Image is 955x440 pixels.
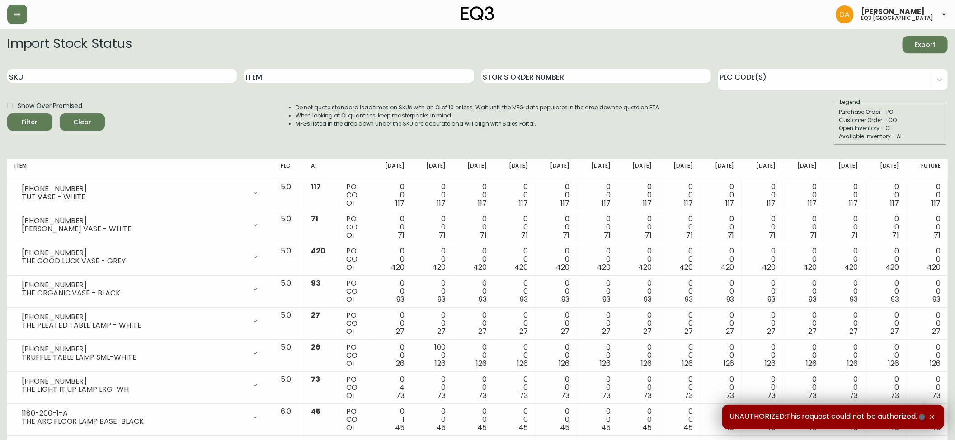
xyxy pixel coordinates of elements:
[707,375,734,400] div: 0 0
[273,372,304,404] td: 5.0
[914,343,941,368] div: 0 0
[889,358,899,369] span: 126
[865,159,906,179] th: [DATE]
[378,407,405,432] div: 0 1
[273,340,304,372] td: 5.0
[460,215,487,239] div: 0 0
[543,311,569,336] div: 0 0
[396,358,405,369] span: 26
[836,5,854,23] img: dd1a7e8db21a0ac8adbf82b84ca05374
[460,183,487,207] div: 0 0
[346,198,354,208] span: OI
[543,375,569,400] div: 0 0
[311,182,321,192] span: 117
[22,409,246,417] div: 1180-200-1-A
[762,262,776,272] span: 420
[296,120,661,128] li: MFGs listed in the drop down under the SKU are accurate and will align with Sales Portal.
[461,6,494,21] img: logo
[273,243,304,276] td: 5.0
[419,343,446,368] div: 100 0
[618,159,659,179] th: [DATE]
[707,407,734,432] div: 0 0
[872,311,899,336] div: 0 0
[685,294,693,304] span: 93
[435,358,446,369] span: 126
[641,358,652,369] span: 126
[831,311,858,336] div: 0 0
[707,279,734,304] div: 0 0
[561,390,569,401] span: 73
[666,247,693,271] div: 0 0
[543,215,569,239] div: 0 0
[790,375,817,400] div: 0 0
[437,198,446,208] span: 117
[559,358,569,369] span: 126
[437,326,446,337] span: 27
[22,217,246,225] div: [PHONE_NUMBER]
[914,375,941,400] div: 0 0
[602,294,611,304] span: 93
[824,159,865,179] th: [DATE]
[346,215,363,239] div: PO CO
[932,390,941,401] span: 73
[872,247,899,271] div: 0 0
[600,358,611,369] span: 126
[861,8,925,15] span: [PERSON_NAME]
[767,198,776,208] span: 117
[543,183,569,207] div: 0 0
[903,36,948,53] button: Export
[7,113,52,131] button: Filter
[872,375,899,400] div: 0 0
[460,311,487,336] div: 0 0
[67,117,98,128] span: Clear
[845,262,858,272] span: 420
[625,247,652,271] div: 0 0
[22,257,246,265] div: THE GOOD LUCK VASE - GREY
[14,183,266,203] div: [PHONE_NUMBER]TUT VASE - WHITE
[304,159,339,179] th: AI
[476,358,487,369] span: 126
[543,407,569,432] div: 0 0
[432,262,446,272] span: 420
[625,183,652,207] div: 0 0
[311,342,320,352] span: 26
[930,358,941,369] span: 126
[643,198,652,208] span: 117
[891,294,899,304] span: 93
[577,159,618,179] th: [DATE]
[831,247,858,271] div: 0 0
[346,230,354,240] span: OI
[273,179,304,211] td: 5.0
[494,159,535,179] th: [DATE]
[707,183,734,207] div: 0 0
[501,247,528,271] div: 0 0
[563,230,569,240] span: 71
[872,279,899,304] div: 0 0
[810,230,817,240] span: 71
[419,407,446,432] div: 0 0
[584,343,611,368] div: 0 0
[437,390,446,401] span: 73
[14,215,266,235] div: [PHONE_NUMBER][PERSON_NAME] VASE - WHITE
[726,390,734,401] span: 73
[724,358,734,369] span: 126
[398,230,405,240] span: 71
[22,345,246,353] div: [PHONE_NUMBER]
[22,385,246,393] div: THE LIGHT IT UP LAMP LRG-WH
[861,15,933,21] h5: eq3 [GEOGRAPHIC_DATA]
[749,279,776,304] div: 0 0
[891,390,899,401] span: 73
[914,183,941,207] div: 0 0
[396,326,405,337] span: 27
[519,198,528,208] span: 117
[501,311,528,336] div: 0 0
[602,198,611,208] span: 117
[520,294,528,304] span: 93
[910,39,941,51] span: Export
[378,311,405,336] div: 0 0
[914,215,941,239] div: 0 0
[501,343,528,368] div: 0 0
[803,262,817,272] span: 420
[22,185,246,193] div: [PHONE_NUMBER]
[460,247,487,271] div: 0 0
